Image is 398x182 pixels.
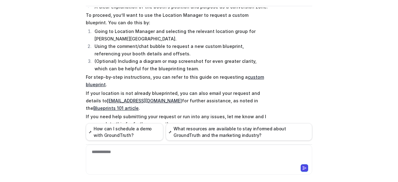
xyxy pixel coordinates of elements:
li: Going to Location Manager and selecting the relevant location group for [PERSON_NAME][GEOGRAPHIC_... [93,28,268,43]
a: Blueprints 101 article [93,105,139,111]
button: How can I schedule a demo with GroundTruth? [86,123,163,141]
p: If you need help submitting your request or run into any issues, let me know and I can escalate t... [86,113,268,128]
p: For step-by-step instructions, you can refer to this guide on requesting a . [86,73,268,88]
a: [EMAIL_ADDRESS][DOMAIN_NAME] [107,98,182,103]
li: (Optional) Including a diagram or map screenshot for even greater clarity, which can be helpful f... [93,58,268,72]
button: What resources are available to stay informed about GroundTruth and the marketing industry? [166,123,312,141]
li: Using the comment/chat bubble to request a new custom blueprint, referencing your booth details a... [93,43,268,58]
p: To proceed, you’ll want to use the Location Manager to request a custom blueprint. You can do thi... [86,12,268,26]
p: If your location is not already blueprinted, you can also email your request and details to for f... [86,90,268,112]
